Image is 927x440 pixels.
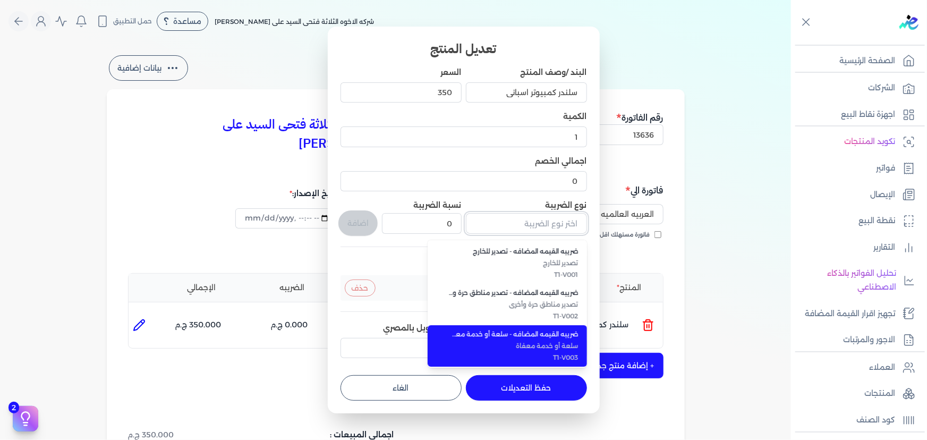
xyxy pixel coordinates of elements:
[521,67,587,77] label: البند /وصف المنتج
[341,375,462,401] button: الغاء
[466,200,587,211] label: نوع الضريبة
[341,126,587,147] input: الكمية
[449,258,579,268] span: تصدير للخارج
[341,39,587,58] h3: تعديل المنتج
[449,341,579,351] span: سلعة أو خدمة معفاة
[449,247,579,256] span: ضريبه القيمه المضافه - تصدير للخارج
[564,112,587,121] label: الكمية
[449,300,579,309] span: تصدير مناطق حرة وأخرى
[466,213,587,233] input: اختر نوع الضريبة
[466,213,587,238] button: اختر نوع الضريبة
[345,280,376,297] button: حذف
[382,213,461,233] input: نسبة الضريبة
[428,240,587,368] ul: اختر نوع الضريبة
[449,311,579,321] span: T1-V002
[341,338,462,358] input: سعر التحويل بالمصري
[449,353,579,362] span: T1-V003
[466,375,587,401] button: حفظ التعديلات
[449,288,579,298] span: ضريبه القيمه المضافه - تصدير مناطق حرة وأخرى
[341,256,587,271] h4: الضرائب المضافة:
[384,323,462,333] label: سعر التحويل بالمصري
[535,156,587,166] label: اجمالي الخصم
[466,82,587,103] input: البند /وصف المنتج
[449,329,579,339] span: ضريبه القيمه المضافه - سلعة أو خدمة معفاة
[341,82,462,103] input: السعر
[341,171,587,191] input: اجمالي الخصم
[414,200,462,210] label: نسبة الضريبة
[449,270,579,280] span: T1-V001
[441,67,462,77] label: السعر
